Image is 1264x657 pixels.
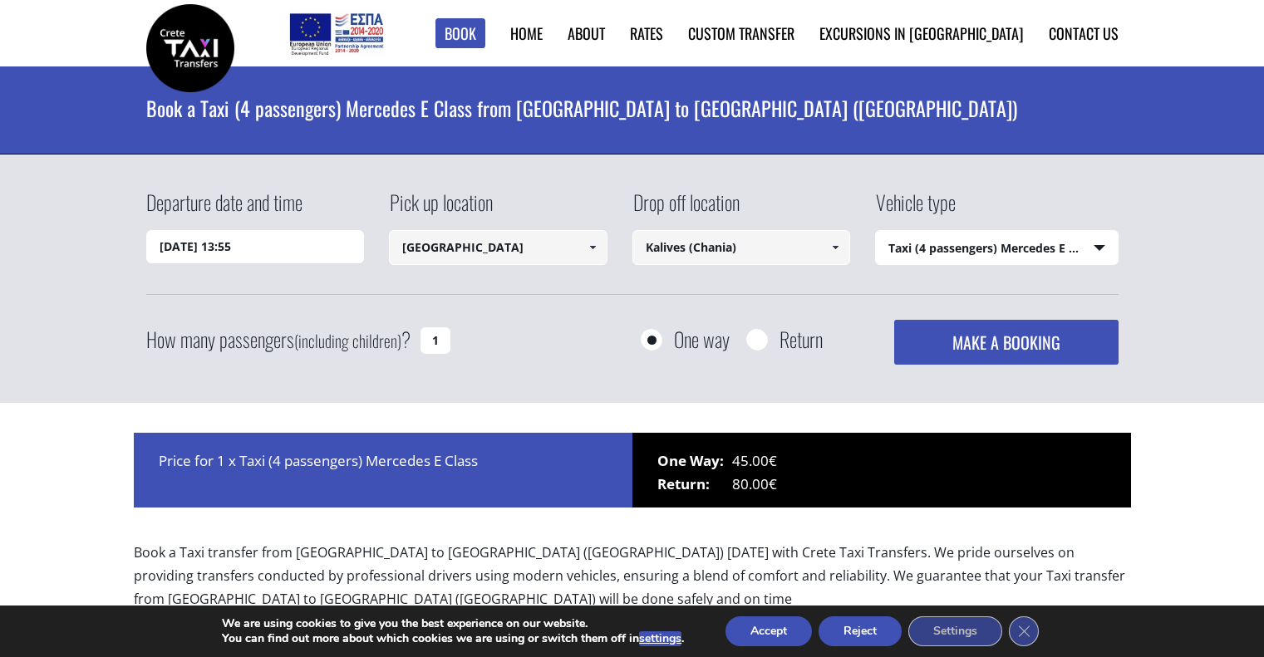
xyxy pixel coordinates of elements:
label: Return [780,329,823,350]
label: One way [674,329,730,350]
input: Select drop-off location [632,230,851,265]
small: (including children) [294,328,401,353]
button: Accept [725,616,812,646]
a: Excursions in [GEOGRAPHIC_DATA] [819,22,1024,44]
input: Select pickup location [389,230,607,265]
a: About [568,22,605,44]
h1: Book a Taxi (4 passengers) Mercedes E Class from [GEOGRAPHIC_DATA] to [GEOGRAPHIC_DATA] ([GEOGRAP... [146,66,1119,150]
a: Book [435,18,485,49]
p: You can find out more about which cookies we are using or switch them off in . [222,631,684,646]
a: Show All Items [822,230,849,265]
p: Book a Taxi transfer from [GEOGRAPHIC_DATA] to [GEOGRAPHIC_DATA] ([GEOGRAPHIC_DATA]) [DATE] with ... [134,541,1131,625]
button: settings [639,631,681,646]
label: Drop off location [632,188,740,230]
label: Pick up location [389,188,493,230]
a: Crete Taxi Transfers | Book a Taxi transfer from Chania airport to Kalives (Chania) | Crete Taxi ... [146,37,234,55]
a: Rates [630,22,663,44]
a: Custom Transfer [688,22,794,44]
div: 45.00€ 80.00€ [632,433,1131,507]
button: MAKE A BOOKING [894,320,1118,365]
a: Home [510,22,543,44]
button: Close GDPR Cookie Banner [1009,616,1039,646]
a: Contact us [1049,22,1119,44]
button: Settings [908,616,1002,646]
img: Crete Taxi Transfers | Book a Taxi transfer from Chania airport to Kalives (Chania) | Crete Taxi ... [146,4,234,92]
div: Price for 1 x Taxi (4 passengers) Mercedes E Class [134,433,632,507]
img: e-bannersEUERDF180X90.jpg [287,8,386,58]
p: We are using cookies to give you the best experience on our website. [222,616,684,631]
span: One Way: [657,449,732,473]
label: How many passengers ? [146,320,411,360]
button: Reject [819,616,902,646]
span: Taxi (4 passengers) Mercedes E Class [876,231,1118,266]
span: Return: [657,473,732,496]
a: Show All Items [578,230,606,265]
label: Departure date and time [146,188,302,230]
label: Vehicle type [875,188,956,230]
